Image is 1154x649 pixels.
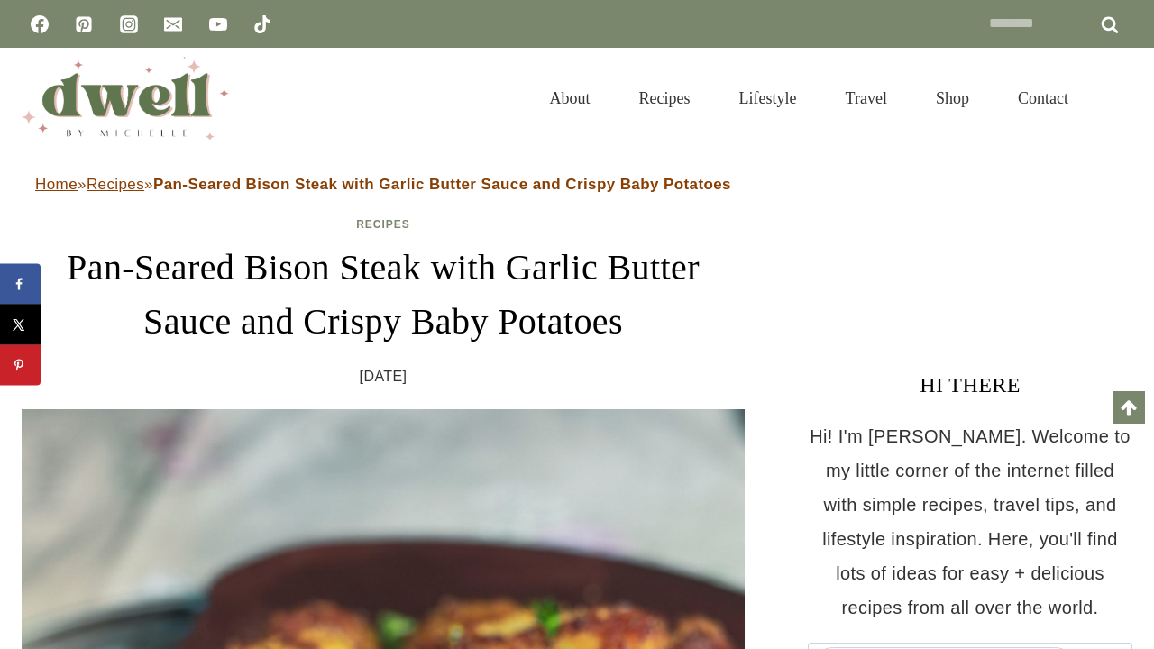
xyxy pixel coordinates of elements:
a: Facebook [22,6,58,42]
a: Home [35,176,78,193]
nav: Primary Navigation [526,67,1093,130]
a: Pinterest [66,6,102,42]
a: Shop [911,67,994,130]
a: Recipes [87,176,144,193]
span: » » [35,176,731,193]
a: Instagram [111,6,147,42]
a: YouTube [200,6,236,42]
a: TikTok [244,6,280,42]
h1: Pan-Seared Bison Steak with Garlic Butter Sauce and Crispy Baby Potatoes [22,241,745,349]
a: Travel [821,67,911,130]
h3: HI THERE [808,369,1132,401]
strong: Pan-Seared Bison Steak with Garlic Butter Sauce and Crispy Baby Potatoes [153,176,731,193]
a: Contact [994,67,1093,130]
button: View Search Form [1102,83,1132,114]
p: Hi! I'm [PERSON_NAME]. Welcome to my little corner of the internet filled with simple recipes, tr... [808,419,1132,625]
img: DWELL by michelle [22,57,229,140]
a: Email [155,6,191,42]
a: About [526,67,615,130]
a: Scroll to top [1113,391,1145,424]
a: Lifestyle [715,67,821,130]
a: Recipes [615,67,715,130]
a: Recipes [356,218,410,231]
time: [DATE] [360,363,408,390]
